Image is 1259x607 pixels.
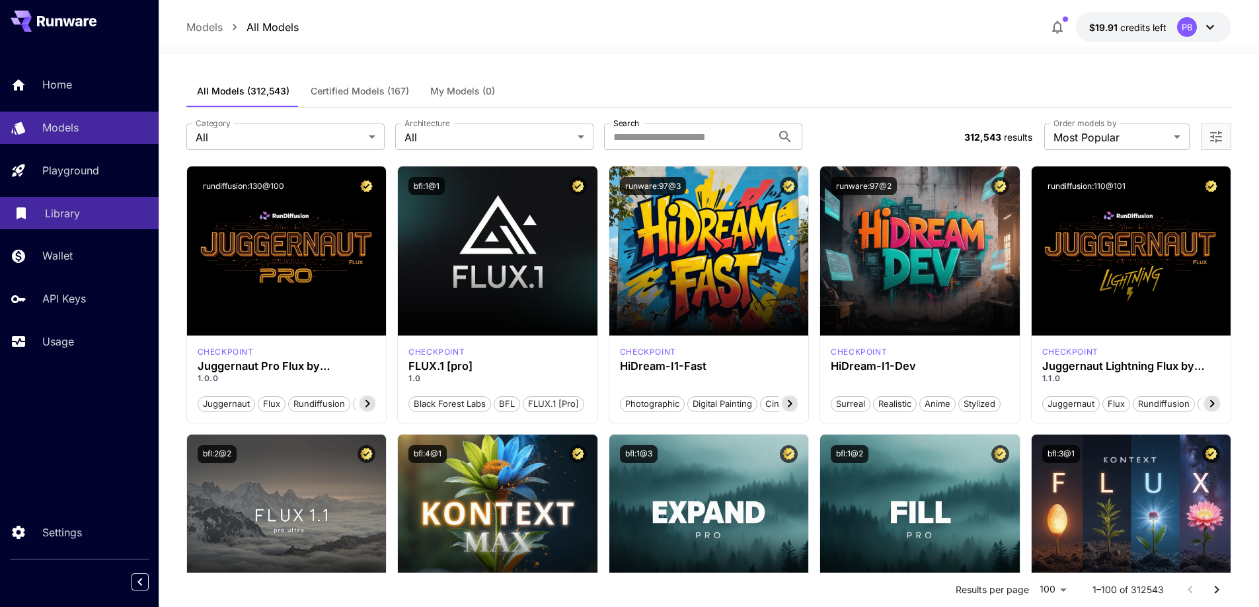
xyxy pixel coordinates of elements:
div: FLUX.1 D [198,346,254,358]
button: Certified Model – Vetted for best performance and includes a commercial license. [358,177,375,195]
p: checkpoint [198,346,254,358]
span: All [404,129,572,145]
button: Collapse sidebar [132,573,149,590]
p: API Keys [42,291,86,306]
p: 1.0 [408,373,587,384]
button: Certified Model – Vetted for best performance and includes a commercial license. [991,177,1009,195]
button: runware:97@2 [831,177,897,195]
p: checkpoint [620,346,676,358]
div: HiDream-I1-Fast [620,360,798,373]
p: Settings [42,524,82,540]
span: results [1004,131,1032,143]
button: runware:97@3 [620,177,686,195]
label: Category [196,118,231,129]
button: bfl:3@1 [1042,445,1080,463]
button: Certified Model – Vetted for best performance and includes a commercial license. [358,445,375,463]
h3: FLUX.1 [pro] [408,360,587,373]
button: Go to next page [1203,577,1230,603]
button: bfl:1@2 [831,445,868,463]
button: juggernaut [1042,395,1100,412]
span: juggernaut [198,398,254,411]
p: 1.0.0 [198,373,376,384]
button: rundiffusion [288,395,350,412]
span: FLUX.1 [pro] [523,398,584,411]
div: HiDream Dev [831,346,887,358]
label: Architecture [404,118,449,129]
div: $19.905 [1089,20,1166,34]
div: fluxpro [408,346,465,358]
span: flux [258,398,285,411]
p: Playground [42,162,99,178]
p: checkpoint [1042,346,1098,358]
span: 312,543 [964,131,1001,143]
nav: breadcrumb [186,19,299,35]
div: HiDream Fast [620,346,676,358]
span: Most Popular [1053,129,1168,145]
button: Certified Model – Vetted for best performance and includes a commercial license. [991,445,1009,463]
span: All [196,129,363,145]
h3: Juggernaut Pro Flux by RunDiffusion [198,360,376,373]
button: bfl:1@1 [408,177,445,195]
p: Wallet [42,248,73,264]
p: checkpoint [831,346,887,358]
button: Open more filters [1208,129,1224,145]
button: bfl:2@2 [198,445,237,463]
span: Realistic [874,398,916,411]
button: Certified Model – Vetted for best performance and includes a commercial license. [780,445,798,463]
span: $19.91 [1089,22,1120,33]
span: All Models (312,543) [197,85,289,97]
button: FLUX.1 [pro] [523,395,584,412]
span: Photographic [621,398,684,411]
button: schnell [1198,395,1238,412]
span: rundiffusion [289,398,350,411]
button: Certified Model – Vetted for best performance and includes a commercial license. [780,177,798,195]
span: Black Forest Labs [409,398,490,411]
a: All Models [247,19,299,35]
span: Digital Painting [688,398,757,411]
div: PB [1177,17,1197,37]
p: 1.1.0 [1042,373,1221,384]
div: 100 [1034,580,1071,599]
button: Digital Painting [687,395,757,412]
button: Anime [919,395,956,412]
button: Realistic [873,395,917,412]
button: flux [258,395,286,412]
button: juggernaut [198,395,255,412]
button: Black Forest Labs [408,395,491,412]
h3: Juggernaut Lightning Flux by RunDiffusion [1042,360,1221,373]
p: Usage [42,334,74,349]
span: flux [1103,398,1129,411]
p: Models [42,120,79,135]
a: Models [186,19,223,35]
span: juggernaut [1043,398,1099,411]
label: Order models by [1053,118,1116,129]
button: BFL [494,395,520,412]
span: Anime [920,398,955,411]
p: 1–100 of 312543 [1092,583,1164,596]
button: Cinematic [760,395,811,412]
span: rundiffusion [1133,398,1194,411]
span: credits left [1120,22,1166,33]
span: Surreal [831,398,870,411]
button: Stylized [958,395,1001,412]
button: Surreal [831,395,870,412]
button: Photographic [620,395,685,412]
span: BFL [494,398,519,411]
span: My Models (0) [430,85,495,97]
span: pro [354,398,377,411]
button: Certified Model – Vetted for best performance and includes a commercial license. [569,445,587,463]
button: Certified Model – Vetted for best performance and includes a commercial license. [569,177,587,195]
div: Collapse sidebar [141,570,159,594]
p: Library [45,205,80,221]
label: Search [613,118,639,129]
button: pro [353,395,377,412]
button: rundiffusion [1133,395,1195,412]
div: FLUX.1 D [1042,346,1098,358]
button: bfl:1@3 [620,445,658,463]
h3: HiDream-I1-Dev [831,360,1009,373]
